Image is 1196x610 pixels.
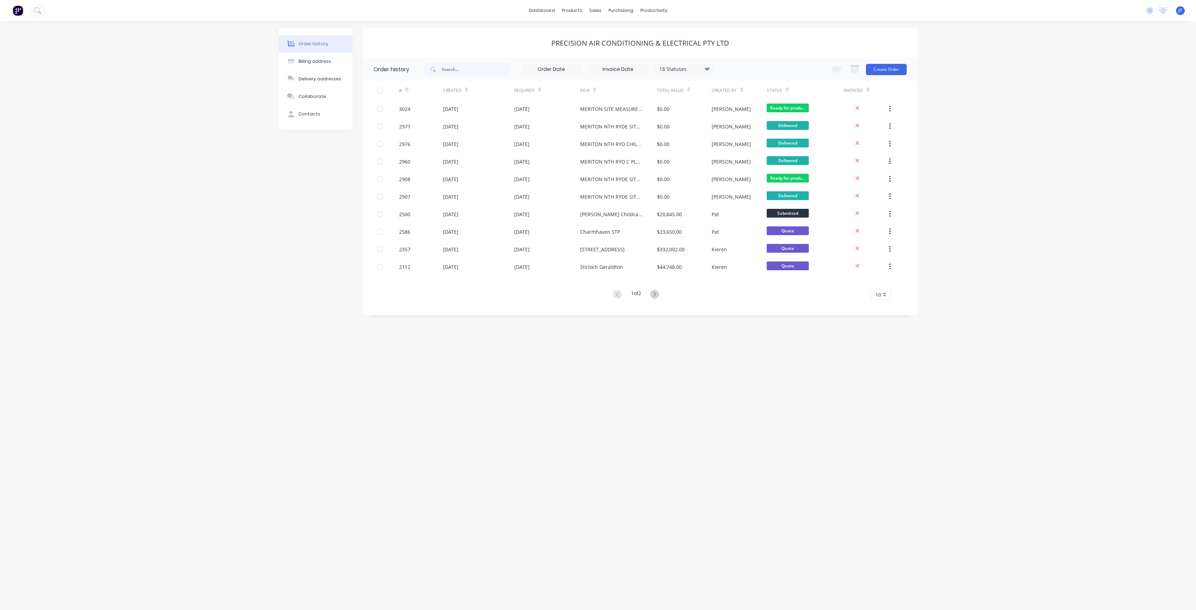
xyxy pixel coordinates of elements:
div: [PERSON_NAME] [712,123,751,130]
div: Pat [712,228,719,236]
div: [PERSON_NAME] [712,105,751,113]
div: Total Value [657,81,712,100]
div: 2500 [399,211,410,218]
div: $0.00 [657,105,670,113]
div: Order history [374,65,409,74]
span: Ready for produ... [767,174,809,183]
div: [DATE] [514,158,530,165]
div: Contacts [298,111,320,117]
div: 2976 [399,140,410,148]
div: Kieren [712,263,727,271]
div: MERITON NTH RYD CHILDCARE SITE MEASURES [580,140,643,148]
div: Delivery addresses [298,76,341,82]
span: Delivered [767,191,809,200]
a: dashboard [525,5,558,16]
div: Created By [712,81,766,100]
div: $0.00 [657,140,670,148]
div: Billing address [298,58,331,65]
div: [DATE] [443,263,458,271]
div: [DATE] [443,193,458,200]
div: Created [443,81,514,100]
button: Order history [279,35,352,53]
div: PO # [580,87,590,94]
span: JT [1178,7,1182,14]
span: Delivered [767,139,809,147]
div: 2908 [399,175,410,183]
div: 1 of 2 [631,290,641,300]
div: sales [586,5,605,16]
div: Stirloch Geraldton [580,263,623,271]
button: Collaborate [279,88,352,105]
div: MERITON NTH RYDE SITE MEASURE BUILDING A [580,193,643,200]
div: $0.00 [657,175,670,183]
div: [STREET_ADDRESS] [580,246,625,253]
div: purchasing [605,5,637,16]
div: [DATE] [443,175,458,183]
div: [DATE] [443,123,458,130]
div: products [558,5,586,16]
div: [DATE] [514,140,530,148]
div: Collaborate [298,93,326,100]
div: # [399,87,402,94]
div: [DATE] [443,246,458,253]
div: Order history [298,41,328,47]
div: [DATE] [514,228,530,236]
div: Invoiced [844,87,863,94]
div: $0.00 [657,123,670,130]
button: Billing address [279,53,352,70]
button: Delivery addresses [279,70,352,88]
div: 2357 [399,246,410,253]
button: Contacts [279,105,352,123]
div: [DATE] [514,263,530,271]
div: # [399,81,443,100]
div: [DATE] [443,211,458,218]
div: [PERSON_NAME] [712,158,751,165]
div: [PERSON_NAME] [712,175,751,183]
input: Order Date [522,64,581,75]
div: [DATE] [514,123,530,130]
div: MERITON NTH RYD C PLANTROOM [580,158,643,165]
button: Create Order [866,64,907,75]
div: Invoiced [844,81,887,100]
div: 2960 [399,158,410,165]
div: 3024 [399,105,410,113]
div: [DATE] [514,211,530,218]
div: $44,748.00 [657,263,682,271]
div: 2907 [399,193,410,200]
div: Required [514,87,535,94]
span: 10 [875,291,881,298]
div: [DATE] [514,175,530,183]
input: Invoice Date [589,64,647,75]
span: Ready for produ... [767,104,809,112]
img: Factory [13,5,23,16]
span: Quote [767,261,809,270]
div: [DATE] [443,105,458,113]
span: Delivered [767,121,809,130]
div: Pat [712,211,719,218]
div: PO # [580,81,657,100]
div: Required [514,81,580,100]
div: Status [767,87,782,94]
div: [DATE] [514,105,530,113]
div: $0.00 [657,193,670,200]
div: 18 Statuses [655,65,714,73]
div: [DATE] [443,228,458,236]
input: Search... [442,62,511,77]
div: MERITON SITE MEASURE RE MAKE [580,105,643,113]
div: [DATE] [443,140,458,148]
div: Charmhaven STP [580,228,620,236]
div: MERITON NTH RYDE SITE MEASURE BUILDING A [580,175,643,183]
div: [DATE] [443,158,458,165]
div: $0.00 [657,158,670,165]
div: [PERSON_NAME] Childcare [580,211,643,218]
div: Precision Air Conditioning & Electrical Pty Ltd [551,39,729,47]
div: 2112 [399,263,410,271]
div: [DATE] [514,246,530,253]
div: [PERSON_NAME] [712,140,751,148]
span: Submitted [767,209,809,218]
div: $332,002.00 [657,246,685,253]
div: productivity [637,5,671,16]
span: Quote [767,226,809,235]
div: Kieren [712,246,727,253]
div: Created By [712,87,737,94]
